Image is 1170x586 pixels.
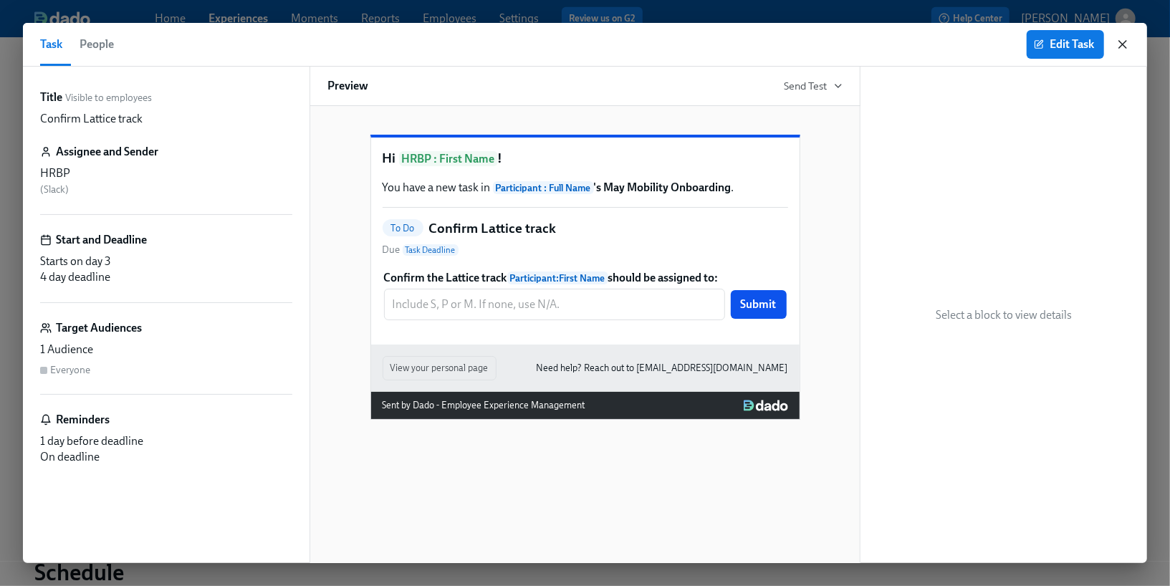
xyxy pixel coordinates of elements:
[383,180,788,196] p: You have a new task in .
[56,412,110,428] h6: Reminders
[429,219,557,238] h5: Confirm Lattice track
[383,149,788,168] h1: Hi !
[1037,37,1094,52] span: Edit Task
[56,144,158,160] h6: Assignee and Sender
[65,91,152,105] span: Visible to employees
[56,320,142,336] h6: Target Audiences
[50,363,90,377] div: Everyone
[1027,30,1104,59] button: Edit Task
[40,111,143,127] p: Confirm Lattice track
[383,269,788,322] div: Confirm the Lattice trackParticipant:First Nameshould be assigned to:Submit
[383,398,585,413] div: Sent by Dado - Employee Experience Management
[493,181,732,194] strong: 's May Mobility Onboarding
[383,223,423,234] span: To Do
[40,254,292,269] div: Starts on day 3
[40,183,69,196] span: ( Slack )
[40,34,62,54] span: Task
[40,433,292,449] div: 1 day before deadline
[403,244,459,256] span: Task Deadline
[383,356,497,380] button: View your personal page
[784,79,843,93] button: Send Test
[744,400,787,411] img: Dado
[40,449,292,465] div: On deadline
[40,342,292,357] div: 1 Audience
[40,90,62,105] label: Title
[537,360,788,376] a: Need help? Reach out to [EMAIL_ADDRESS][DOMAIN_NAME]
[390,361,489,375] span: View your personal page
[860,67,1147,563] div: Select a block to view details
[56,232,147,248] h6: Start and Deadline
[40,165,292,181] div: HRBP
[383,243,459,257] span: Due
[40,270,110,284] span: 4 day deadline
[493,181,594,194] span: Participant : Full Name
[327,78,368,94] h6: Preview
[399,151,498,166] span: HRBP : First Name
[80,34,114,54] span: People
